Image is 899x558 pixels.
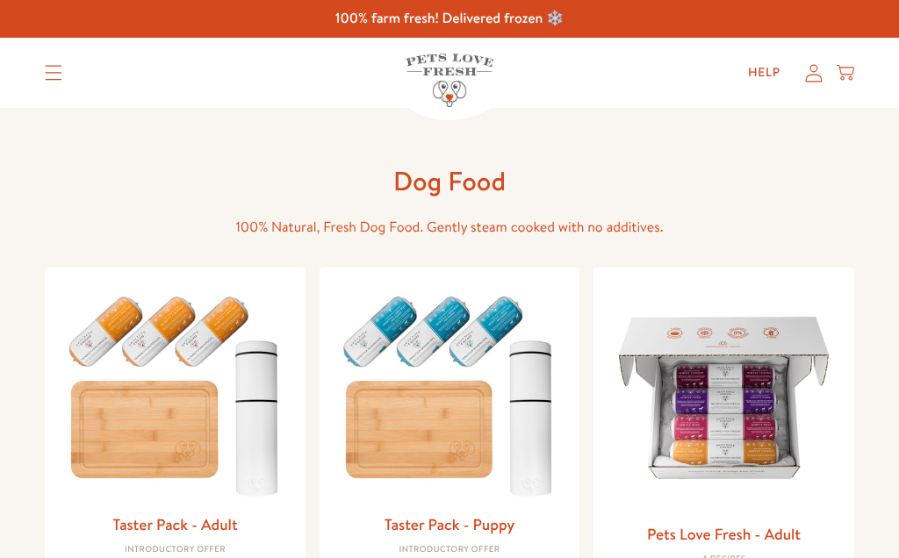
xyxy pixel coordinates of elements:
[169,216,730,240] p: 100% Natural, Fresh Dog Food. Gently steam cooked with no additives.
[608,282,840,514] img: Pets Love Fresh - Adult
[734,55,795,90] a: Help
[169,164,730,198] h1: Dog Food
[334,545,566,555] div: Introductory Offer
[59,545,291,555] div: Introductory Offer
[334,282,566,504] img: Taster Pack - Puppy
[385,513,514,535] a: Taster Pack - Puppy
[59,282,291,504] img: Taster Pack - Adult
[31,51,76,95] summary: Translation missing: en.sections.header.menu
[112,513,237,535] a: Taster Pack - Adult
[406,54,493,107] img: Pets Love Fresh
[647,523,801,545] a: Pets Love Fresh - Adult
